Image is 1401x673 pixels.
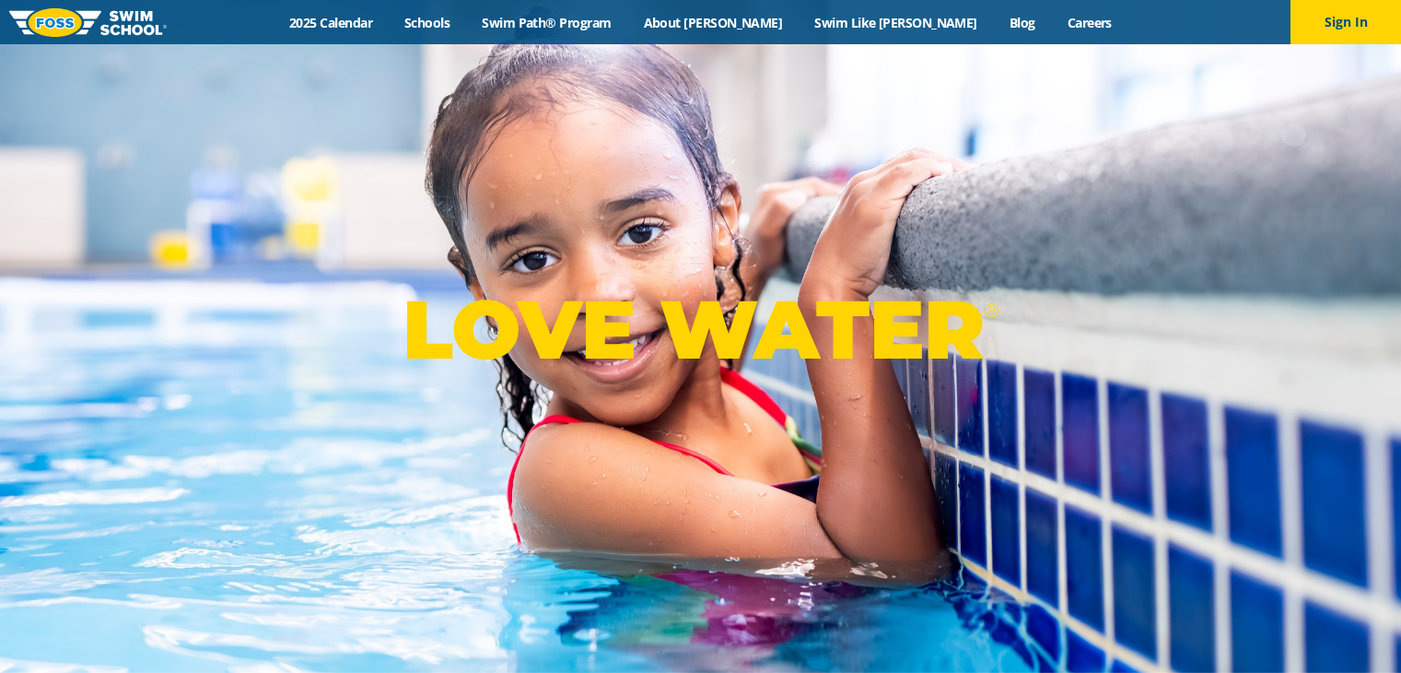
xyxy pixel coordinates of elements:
[993,14,1051,31] a: Blog
[274,14,389,31] a: 2025 Calendar
[466,14,627,31] a: Swim Path® Program
[799,14,994,31] a: Swim Like [PERSON_NAME]
[9,8,167,37] img: FOSS Swim School Logo
[403,280,998,379] p: LOVE WATER
[627,14,799,31] a: About [PERSON_NAME]
[1051,14,1127,31] a: Careers
[984,299,998,322] sup: ®
[389,14,466,31] a: Schools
